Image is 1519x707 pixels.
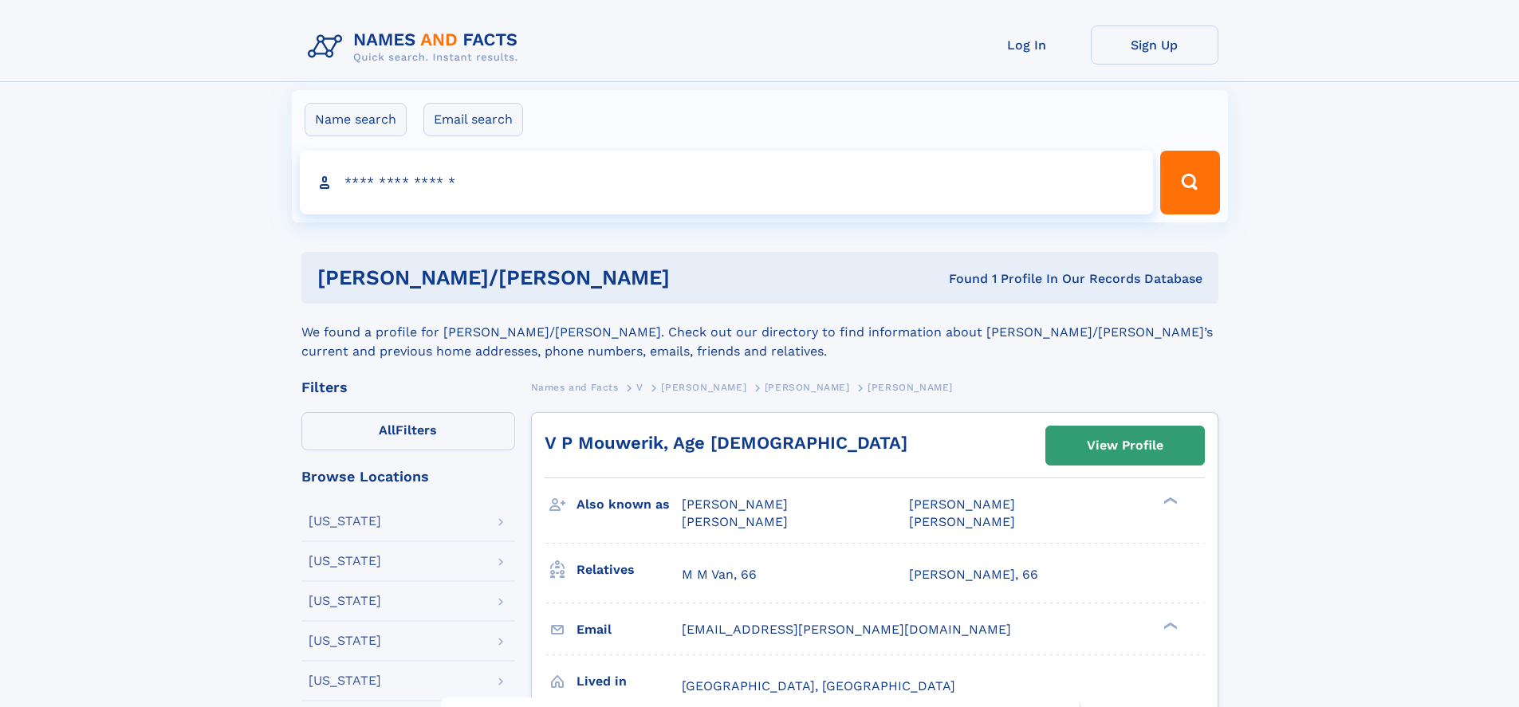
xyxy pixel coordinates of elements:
[1087,427,1163,464] div: View Profile
[636,377,643,397] a: V
[531,377,619,397] a: Names and Facts
[301,412,515,450] label: Filters
[909,514,1015,529] span: [PERSON_NAME]
[301,469,515,484] div: Browse Locations
[1160,151,1219,214] button: Search Button
[301,26,531,69] img: Logo Names and Facts
[682,622,1011,637] span: [EMAIL_ADDRESS][PERSON_NAME][DOMAIN_NAME]
[809,270,1202,288] div: Found 1 Profile In Our Records Database
[1159,620,1179,630] div: ❯
[545,433,907,453] a: V P Mouwerik, Age [DEMOGRAPHIC_DATA]
[661,377,746,397] a: [PERSON_NAME]
[636,382,643,393] span: V
[317,268,809,288] h1: [PERSON_NAME]/[PERSON_NAME]
[909,497,1015,512] span: [PERSON_NAME]
[868,382,953,393] span: [PERSON_NAME]
[379,422,395,438] span: All
[682,497,788,512] span: [PERSON_NAME]
[577,668,682,695] h3: Lived in
[305,103,407,136] label: Name search
[963,26,1091,65] a: Log In
[300,151,1154,214] input: search input
[1159,496,1179,506] div: ❯
[301,380,515,395] div: Filters
[309,634,381,647] div: [US_STATE]
[1091,26,1218,65] a: Sign Up
[682,514,788,529] span: [PERSON_NAME]
[577,616,682,643] h3: Email
[765,377,850,397] a: [PERSON_NAME]
[309,595,381,607] div: [US_STATE]
[309,674,381,687] div: [US_STATE]
[301,304,1218,361] div: We found a profile for [PERSON_NAME]/[PERSON_NAME]. Check out our directory to find information a...
[661,382,746,393] span: [PERSON_NAME]
[682,678,955,693] span: [GEOGRAPHIC_DATA], [GEOGRAPHIC_DATA]
[423,103,523,136] label: Email search
[577,491,682,518] h3: Also known as
[309,555,381,568] div: [US_STATE]
[309,515,381,528] div: [US_STATE]
[909,566,1038,583] a: [PERSON_NAME], 66
[682,566,757,583] a: M M Van, 66
[765,382,850,393] span: [PERSON_NAME]
[577,556,682,583] h3: Relatives
[1046,426,1204,465] a: View Profile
